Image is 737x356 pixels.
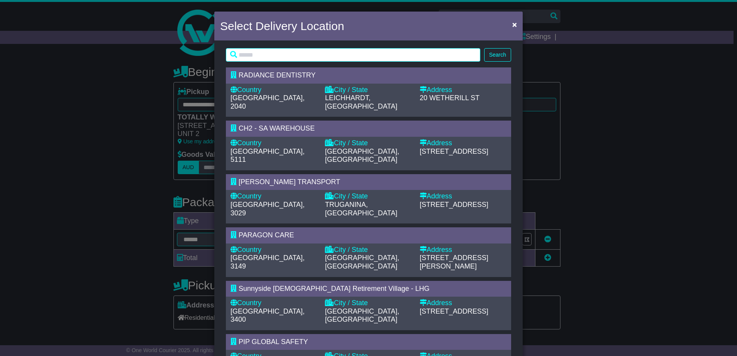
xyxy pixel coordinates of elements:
[420,94,480,102] span: 20 WETHERILL ST
[220,17,344,35] h4: Select Delivery Location
[231,307,305,324] span: [GEOGRAPHIC_DATA], 3400
[508,17,521,32] button: Close
[239,124,315,132] span: CH2 - SA WAREHOUSE
[325,139,412,148] div: City / State
[231,86,317,94] div: Country
[325,201,397,217] span: TRUGANINA, [GEOGRAPHIC_DATA]
[420,139,506,148] div: Address
[420,254,488,270] span: [STREET_ADDRESS][PERSON_NAME]
[325,246,412,254] div: City / State
[325,299,412,307] div: City / State
[231,148,305,164] span: [GEOGRAPHIC_DATA], 5111
[512,20,517,29] span: ×
[231,192,317,201] div: Country
[231,201,305,217] span: [GEOGRAPHIC_DATA], 3029
[231,94,305,110] span: [GEOGRAPHIC_DATA], 2040
[420,201,488,208] span: [STREET_ADDRESS]
[231,299,317,307] div: Country
[325,192,412,201] div: City / State
[420,86,506,94] div: Address
[231,139,317,148] div: Country
[239,285,429,292] span: Sunnyside [DEMOGRAPHIC_DATA] Retirement Village - LHG
[420,246,506,254] div: Address
[484,48,511,62] button: Search
[325,94,397,110] span: LEICHHARDT, [GEOGRAPHIC_DATA]
[420,148,488,155] span: [STREET_ADDRESS]
[239,231,294,239] span: PARAGON CARE
[325,86,412,94] div: City / State
[325,307,399,324] span: [GEOGRAPHIC_DATA], [GEOGRAPHIC_DATA]
[420,192,506,201] div: Address
[231,254,305,270] span: [GEOGRAPHIC_DATA], 3149
[239,71,316,79] span: RADIANCE DENTISTRY
[239,338,308,346] span: PIP GLOBAL SAFETY
[420,299,506,307] div: Address
[325,148,399,164] span: [GEOGRAPHIC_DATA], [GEOGRAPHIC_DATA]
[325,254,399,270] span: [GEOGRAPHIC_DATA], [GEOGRAPHIC_DATA]
[231,246,317,254] div: Country
[239,178,340,186] span: [PERSON_NAME] TRANSPORT
[420,307,488,315] span: [STREET_ADDRESS]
